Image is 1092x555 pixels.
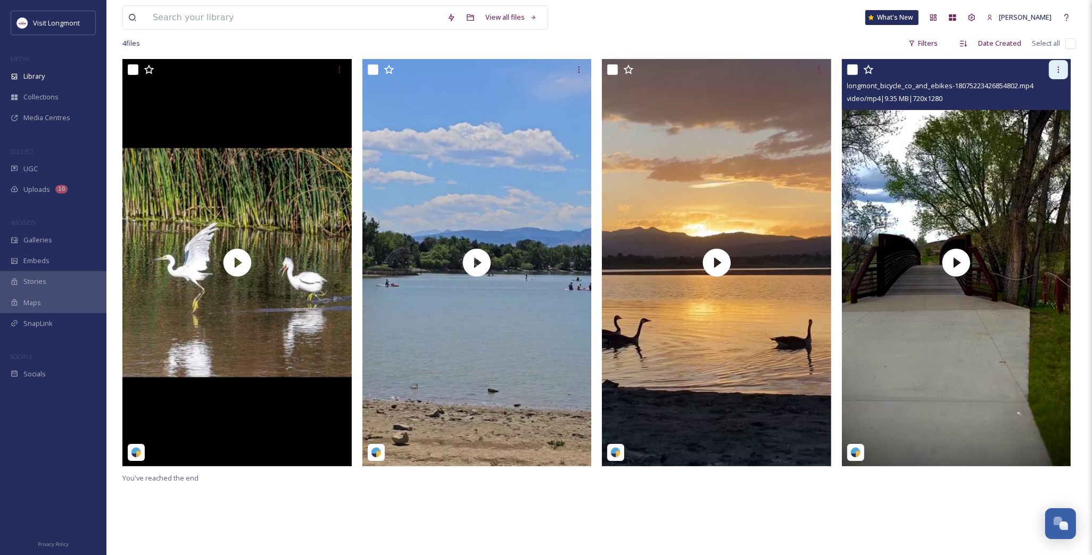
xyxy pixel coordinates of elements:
img: longmont.jpg [17,18,28,28]
span: Socials [23,369,46,379]
span: Visit Longmont [33,18,80,28]
span: Embeds [23,256,49,266]
img: thumbnail [362,59,592,466]
span: WIDGETS [11,218,35,226]
span: You've reached the end [122,473,198,483]
span: UGC [23,164,38,174]
span: Media Centres [23,113,70,123]
span: Uploads [23,184,50,195]
span: SnapLink [23,318,53,329]
img: thumbnail [842,59,1071,466]
span: Library [23,71,45,81]
span: MEDIA [11,55,29,63]
span: Maps [23,298,41,308]
img: thumbnail [122,59,352,466]
span: 4 file s [122,38,140,48]
span: longmont_bicycle_co_and_ebikes-18075223426854802.mp4 [847,81,1034,90]
img: snapsea-logo.png [131,447,142,458]
input: Search your library [147,6,442,29]
span: COLLECT [11,147,34,155]
div: Date Created [973,33,1027,54]
span: Stories [23,276,46,287]
img: snapsea-logo.png [610,447,621,458]
a: What's New [865,10,919,25]
span: video/mp4 | 9.35 MB | 720 x 1280 [847,94,943,103]
span: SOCIALS [11,352,32,360]
span: Collections [23,92,59,102]
span: Galleries [23,235,52,245]
a: [PERSON_NAME] [981,7,1057,28]
span: Select all [1032,38,1060,48]
img: snapsea-logo.png [371,447,382,458]
img: thumbnail [602,59,831,466]
span: [PERSON_NAME] [999,12,1052,22]
div: Filters [903,33,943,54]
a: View all files [480,7,542,28]
div: 10 [55,185,68,194]
a: Privacy Policy [38,537,69,550]
img: snapsea-logo.png [850,447,861,458]
button: Open Chat [1045,508,1076,539]
span: Privacy Policy [38,541,69,548]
